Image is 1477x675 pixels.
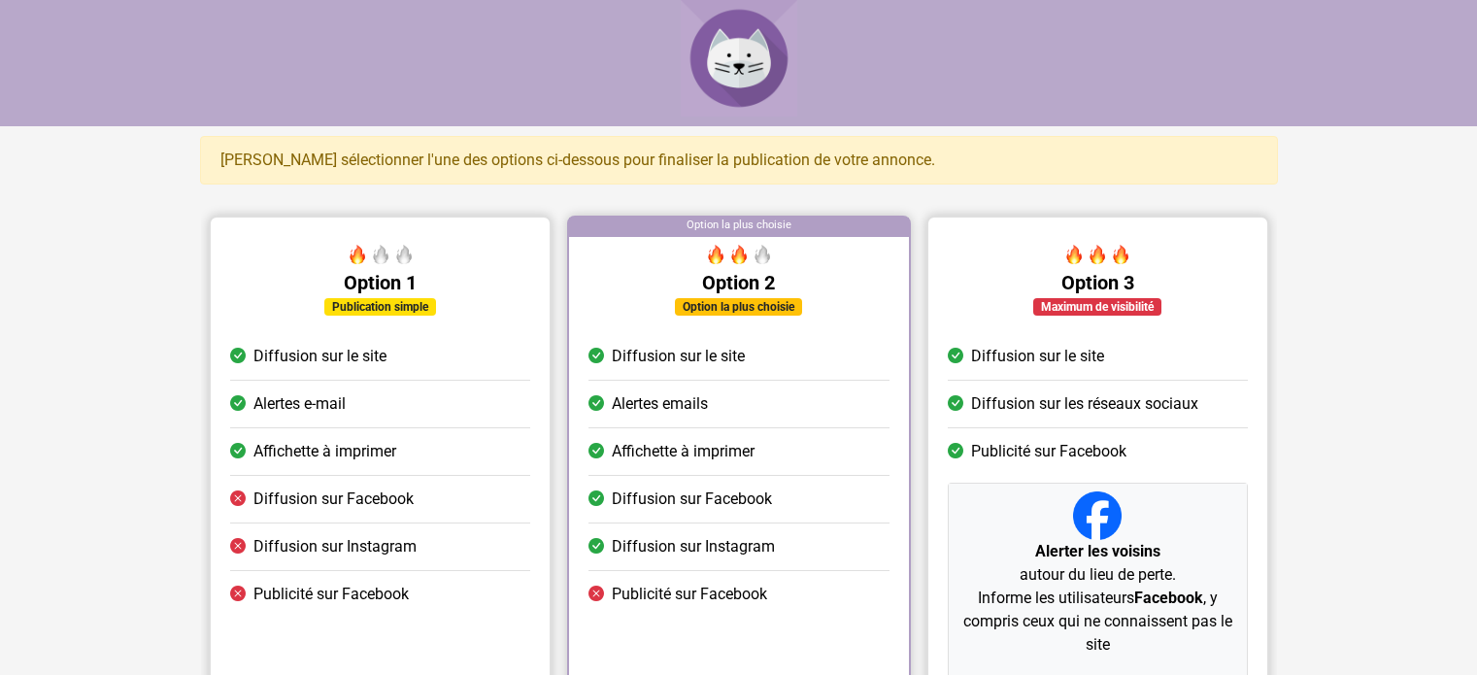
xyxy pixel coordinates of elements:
[253,583,409,606] span: Publicité sur Facebook
[947,271,1247,294] h5: Option 3
[569,218,908,237] div: Option la plus choisie
[253,488,414,511] span: Diffusion sur Facebook
[1034,542,1159,560] strong: Alerter les voisins
[970,345,1103,368] span: Diffusion sur le site
[1133,589,1202,607] strong: Facebook
[253,440,396,463] span: Affichette à imprimer
[588,271,889,294] h5: Option 2
[200,136,1278,185] div: [PERSON_NAME] sélectionner l'une des options ci-dessous pour finaliser la publication de votre an...
[612,392,708,416] span: Alertes emails
[675,298,802,316] div: Option la plus choisie
[253,392,346,416] span: Alertes e-mail
[1033,298,1161,316] div: Maximum de visibilité
[612,440,755,463] span: Affichette à imprimer
[1073,491,1122,540] img: Facebook
[956,587,1238,657] p: Informe les utilisateurs , y compris ceux qui ne connaissent pas le site
[253,535,417,558] span: Diffusion sur Instagram
[612,535,775,558] span: Diffusion sur Instagram
[970,440,1125,463] span: Publicité sur Facebook
[612,583,767,606] span: Publicité sur Facebook
[612,488,772,511] span: Diffusion sur Facebook
[253,345,386,368] span: Diffusion sur le site
[612,345,745,368] span: Diffusion sur le site
[956,540,1238,587] p: autour du lieu de perte.
[970,392,1197,416] span: Diffusion sur les réseaux sociaux
[324,298,436,316] div: Publication simple
[230,271,530,294] h5: Option 1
